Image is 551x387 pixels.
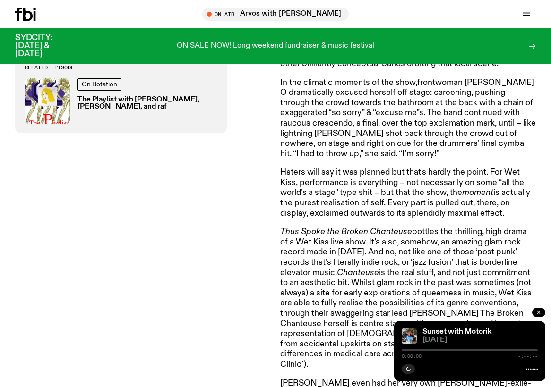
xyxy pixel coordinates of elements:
[518,354,538,359] span: -:--:--
[402,328,417,344] img: Andrew, Reenie, and Pat stand in a row, smiling at the camera, in dappled light with a vine leafe...
[462,188,493,197] em: moment
[280,78,417,87] a: In the climatic moments of the show,
[280,227,412,236] em: Thus Spoke the Broken Chanteuse
[177,42,374,50] p: ON SALE NOW! Long weekend fundraiser & music festival
[280,78,536,160] p: frontwoman [PERSON_NAME] O dramatically excused herself off stage: careening, pushing through the...
[77,96,217,110] h3: The Playlist with [PERSON_NAME], [PERSON_NAME], and raf
[25,65,217,70] h3: Related Episode
[422,328,491,336] a: Sunset with Motorik
[337,269,379,277] em: Chanteuse
[402,354,422,359] span: 0:00:00
[422,337,538,344] span: [DATE]
[25,78,217,124] a: On RotationThe Playlist with [PERSON_NAME], [PERSON_NAME], and raf
[202,8,349,21] button: On AirArvos with [PERSON_NAME]
[15,34,76,58] h3: SYDCITY: [DATE] & [DATE]
[280,227,536,370] p: bottles the thrilling, high drama of a Wet Kiss live show. It’s also, somehow, an amazing glam ro...
[280,168,536,219] p: Haters will say it was planned but that's hardly the point. For Wet Kiss, performance is everythi...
